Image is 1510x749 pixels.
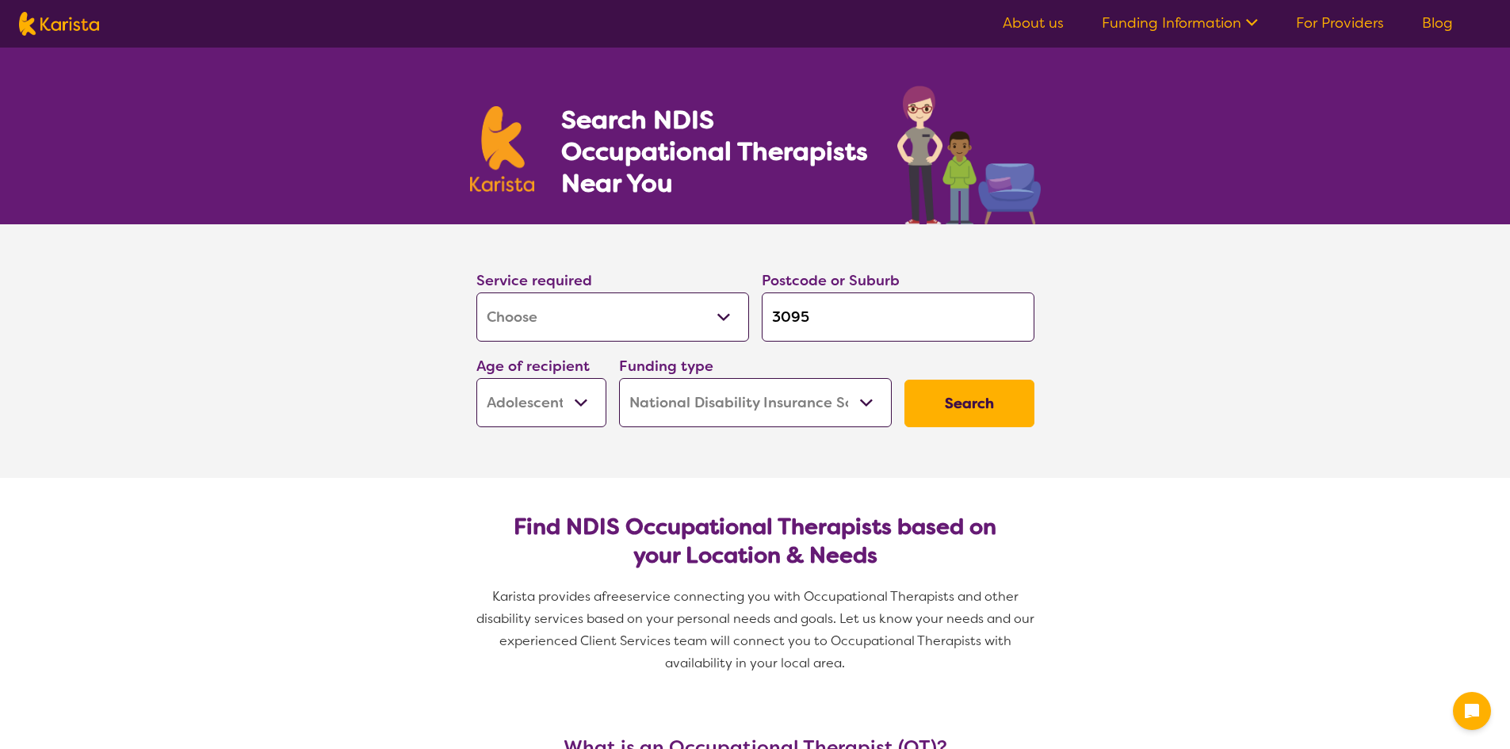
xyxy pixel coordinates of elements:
label: Service required [476,271,592,290]
img: Karista logo [470,106,535,192]
img: occupational-therapy [897,86,1041,224]
a: For Providers [1296,13,1384,32]
label: Age of recipient [476,357,590,376]
span: free [602,588,627,605]
label: Postcode or Suburb [762,271,900,290]
span: service connecting you with Occupational Therapists and other disability services based on your p... [476,588,1038,671]
img: Karista logo [19,12,99,36]
a: Blog [1422,13,1453,32]
h1: Search NDIS Occupational Therapists Near You [561,104,870,199]
h2: Find NDIS Occupational Therapists based on your Location & Needs [489,513,1022,570]
button: Search [904,380,1034,427]
label: Funding type [619,357,713,376]
input: Type [762,292,1034,342]
span: Karista provides a [492,588,602,605]
a: Funding Information [1102,13,1258,32]
a: About us [1003,13,1064,32]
